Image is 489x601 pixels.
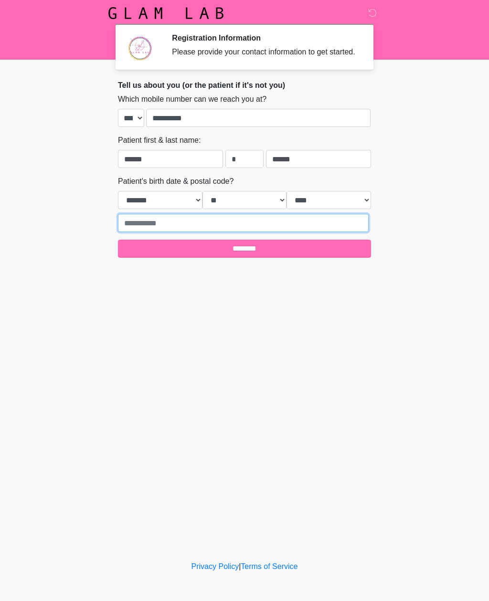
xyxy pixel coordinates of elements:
a: Privacy Policy [191,562,239,570]
h2: Tell us about you (or the patient if it's not you) [118,81,371,90]
a: | [239,562,241,570]
label: Which mobile number can we reach you at? [118,94,266,105]
div: Please provide your contact information to get started. [172,46,357,58]
h2: Registration Information [172,33,357,42]
label: Patient's birth date & postal code? [118,176,234,187]
img: Glam Lab Logo [108,7,223,19]
a: Terms of Service [241,562,298,570]
label: Patient first & last name: [118,135,201,146]
img: Agent Avatar [125,33,154,62]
